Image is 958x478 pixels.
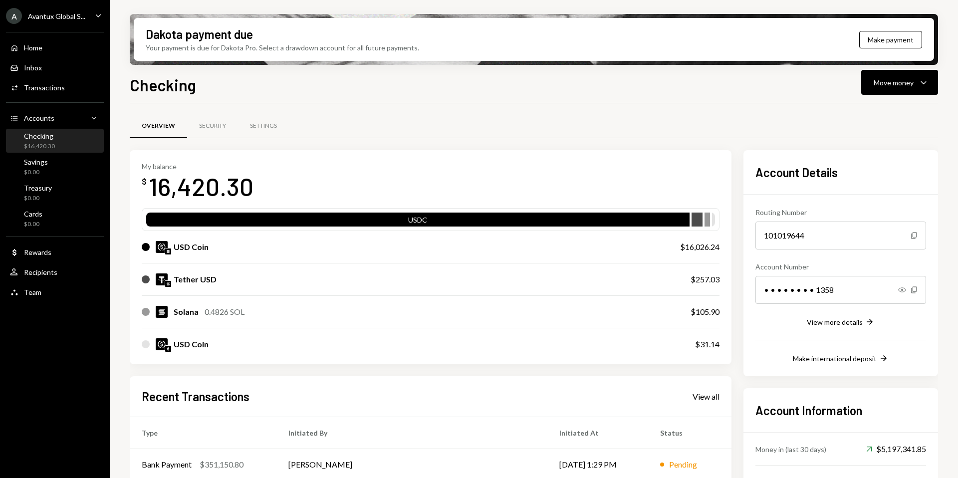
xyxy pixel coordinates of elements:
[648,417,731,449] th: Status
[6,243,104,261] a: Rewards
[142,388,249,405] h2: Recent Transactions
[142,177,147,187] div: $
[200,459,243,471] div: $351,150.80
[199,122,226,130] div: Security
[691,273,719,285] div: $257.03
[807,318,863,326] div: View more details
[6,207,104,231] a: Cards$0.00
[874,77,914,88] div: Move money
[149,171,253,202] div: 16,420.30
[691,306,719,318] div: $105.90
[28,12,85,20] div: Avantux Global S...
[187,113,238,139] a: Security
[250,122,277,130] div: Settings
[547,417,648,449] th: Initiated At
[755,402,926,419] h2: Account Information
[146,42,419,53] div: Your payment is due for Dakota Pro. Select a drawdown account for all future payments.
[866,443,926,455] div: $5,197,341.85
[146,215,690,229] div: USDC
[24,43,42,52] div: Home
[24,83,65,92] div: Transactions
[165,346,171,352] img: ethereum-mainnet
[24,220,42,229] div: $0.00
[156,306,168,318] img: SOL
[24,158,48,166] div: Savings
[755,207,926,218] div: Routing Number
[156,241,168,253] img: USDC
[6,38,104,56] a: Home
[174,273,217,285] div: Tether USD
[238,113,289,139] a: Settings
[669,459,697,471] div: Pending
[755,164,926,181] h2: Account Details
[142,122,175,130] div: Overview
[174,338,209,350] div: USD Coin
[146,26,253,42] div: Dakota payment due
[165,248,171,254] img: solana-mainnet
[861,70,938,95] button: Move money
[156,338,168,350] img: USDC
[693,392,719,402] div: View all
[6,8,22,24] div: A
[859,31,922,48] button: Make payment
[6,283,104,301] a: Team
[24,248,51,256] div: Rewards
[24,194,52,203] div: $0.00
[24,184,52,192] div: Treasury
[142,459,192,471] div: Bank Payment
[793,354,877,363] div: Make international deposit
[165,281,171,287] img: solana-mainnet
[130,113,187,139] a: Overview
[755,444,826,455] div: Money in (last 30 days)
[6,109,104,127] a: Accounts
[142,162,253,171] div: My balance
[755,222,926,249] div: 101019644
[755,261,926,272] div: Account Number
[24,268,57,276] div: Recipients
[755,276,926,304] div: • • • • • • • • 1358
[807,317,875,328] button: View more details
[156,273,168,285] img: USDT
[24,132,55,140] div: Checking
[693,391,719,402] a: View all
[695,338,719,350] div: $31.14
[6,78,104,96] a: Transactions
[793,353,889,364] button: Make international deposit
[174,241,209,253] div: USD Coin
[6,155,104,179] a: Savings$0.00
[24,288,41,296] div: Team
[24,114,54,122] div: Accounts
[205,306,244,318] div: 0.4826 SOL
[6,263,104,281] a: Recipients
[276,417,547,449] th: Initiated By
[6,58,104,76] a: Inbox
[24,142,55,151] div: $16,420.30
[24,63,42,72] div: Inbox
[6,129,104,153] a: Checking$16,420.30
[24,168,48,177] div: $0.00
[6,181,104,205] a: Treasury$0.00
[24,210,42,218] div: Cards
[680,241,719,253] div: $16,026.24
[174,306,199,318] div: Solana
[130,417,276,449] th: Type
[130,75,196,95] h1: Checking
